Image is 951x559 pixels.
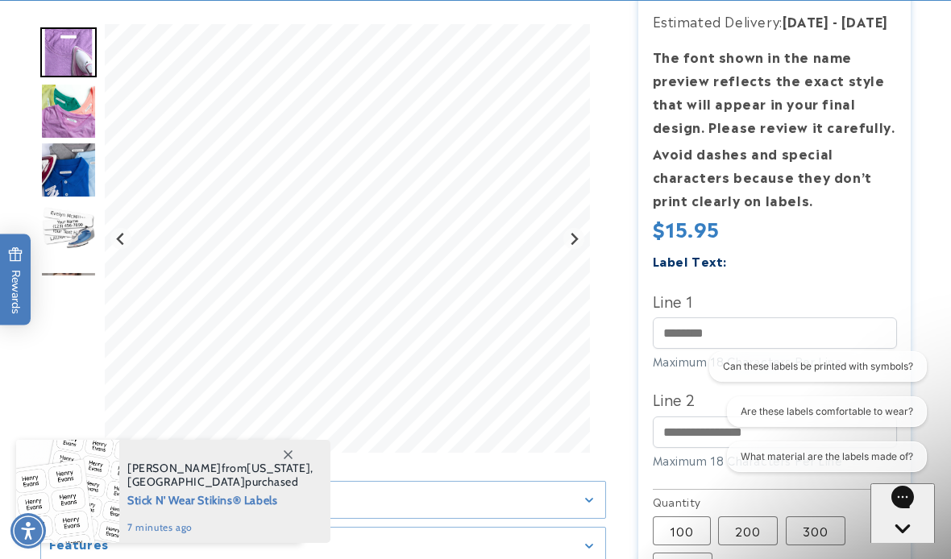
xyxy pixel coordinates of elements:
span: [PERSON_NAME] [127,461,222,475]
img: Iron on name labels ironed to shirt collar [40,142,97,198]
strong: [DATE] [783,11,829,31]
strong: - [833,11,838,31]
img: Iron on name tags ironed to a t-shirt [40,83,97,139]
img: null [40,271,97,304]
label: 100 [653,516,711,545]
p: Estimated Delivery: [653,10,897,33]
span: [US_STATE] [247,461,310,475]
div: Maximum 18 Characters Per Line [653,353,897,370]
div: Go to slide 2 [40,83,97,139]
div: Go to slide 1 [40,24,97,81]
button: Go to last slide [110,228,132,250]
div: Go to slide 3 [40,142,97,198]
iframe: Gorgias live chat conversation starters [687,351,935,487]
strong: Avoid dashes and special characters because they don’t print clearly on labels. [653,143,872,209]
strong: The font shown in the name preview reflects the exact style that will appear in your final design... [653,47,895,135]
span: Rewards [8,247,23,314]
strong: [DATE] [841,11,888,31]
div: Go to slide 4 [40,201,97,257]
label: Line 2 [653,386,897,412]
span: from , purchased [127,462,314,489]
div: Go to slide 5 [40,259,97,316]
legend: Quantity [653,494,703,510]
label: Line 1 [653,288,897,313]
h2: Features [49,536,109,552]
div: Maximum 18 Characters Per Line [653,452,897,469]
label: 200 [718,516,778,545]
div: Accessibility Menu [10,513,46,549]
span: $15.95 [653,213,721,242]
span: [GEOGRAPHIC_DATA] [127,474,245,489]
span: 7 minutes ago [127,520,314,535]
span: Stick N' Wear Stikins® Labels [127,489,314,509]
label: Label Text: [653,251,728,270]
img: Iron-on name labels with an iron [40,201,97,257]
button: Next slide [563,228,585,250]
img: Iron on name label being ironed to shirt [40,27,97,77]
iframe: Gorgias live chat messenger [870,483,935,543]
label: 300 [786,516,845,545]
